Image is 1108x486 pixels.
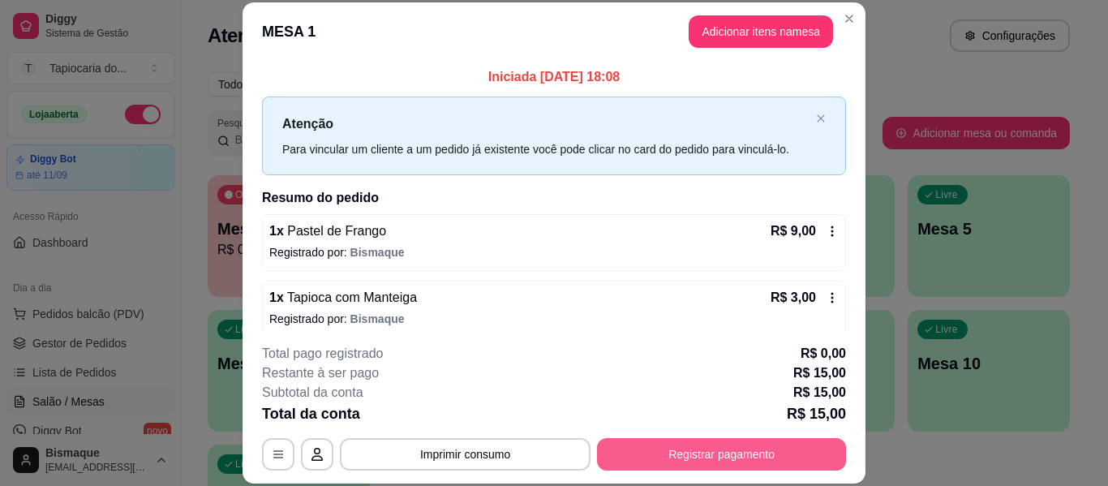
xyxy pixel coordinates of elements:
[340,438,591,471] button: Imprimir consumo
[282,140,810,158] div: Para vincular um cliente a um pedido já existente você pode clicar no card do pedido para vinculá...
[269,244,839,260] p: Registrado por:
[262,67,846,87] p: Iniciada [DATE] 18:08
[269,311,839,327] p: Registrado por:
[816,114,826,124] button: close
[262,383,363,402] p: Subtotal da conta
[243,2,865,61] header: MESA 1
[597,438,846,471] button: Registrar pagamento
[284,290,417,304] span: Tapioca com Manteiga
[771,221,816,241] p: R$ 9,00
[262,363,379,383] p: Restante à ser pago
[350,312,405,325] span: Bismaque
[262,188,846,208] h2: Resumo do pedido
[816,114,826,123] span: close
[836,6,862,32] button: Close
[793,383,846,402] p: R$ 15,00
[269,221,386,241] p: 1 x
[284,224,386,238] span: Pastel de Frango
[787,402,846,425] p: R$ 15,00
[350,246,405,259] span: Bismaque
[262,402,360,425] p: Total da conta
[801,344,846,363] p: R$ 0,00
[269,288,417,308] p: 1 x
[689,15,833,48] button: Adicionar itens namesa
[771,288,816,308] p: R$ 3,00
[262,344,383,363] p: Total pago registrado
[793,363,846,383] p: R$ 15,00
[282,114,810,134] p: Atenção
